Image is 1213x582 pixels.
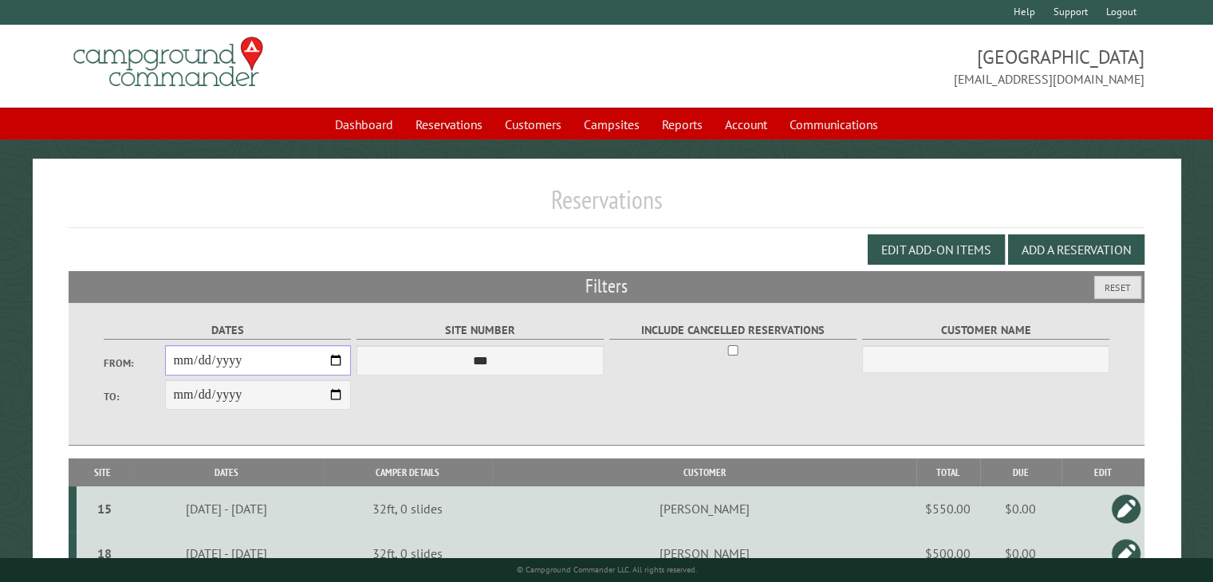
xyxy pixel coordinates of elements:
[780,109,888,140] a: Communications
[104,356,166,371] label: From:
[325,109,403,140] a: Dashboard
[492,486,916,531] td: [PERSON_NAME]
[715,109,777,140] a: Account
[104,389,166,404] label: To:
[132,501,321,517] div: [DATE] - [DATE]
[980,486,1061,531] td: $0.00
[862,321,1110,340] label: Customer Name
[916,458,980,486] th: Total
[132,545,321,561] div: [DATE] - [DATE]
[916,486,980,531] td: $550.00
[1008,234,1144,265] button: Add a Reservation
[980,458,1061,486] th: Due
[916,531,980,576] td: $500.00
[104,321,352,340] label: Dates
[323,458,492,486] th: Camper Details
[323,486,492,531] td: 32ft, 0 slides
[129,458,324,486] th: Dates
[607,44,1144,88] span: [GEOGRAPHIC_DATA] [EMAIL_ADDRESS][DOMAIN_NAME]
[69,271,1144,301] h2: Filters
[1094,276,1141,299] button: Reset
[69,31,268,93] img: Campground Commander
[868,234,1005,265] button: Edit Add-on Items
[980,531,1061,576] td: $0.00
[652,109,712,140] a: Reports
[495,109,571,140] a: Customers
[574,109,649,140] a: Campsites
[609,321,857,340] label: Include Cancelled Reservations
[406,109,492,140] a: Reservations
[77,458,129,486] th: Site
[69,184,1144,228] h1: Reservations
[83,501,126,517] div: 15
[1061,458,1144,486] th: Edit
[356,321,605,340] label: Site Number
[492,531,916,576] td: [PERSON_NAME]
[517,564,697,575] small: © Campground Commander LLC. All rights reserved.
[492,458,916,486] th: Customer
[323,531,492,576] td: 32ft, 0 slides
[83,545,126,561] div: 18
